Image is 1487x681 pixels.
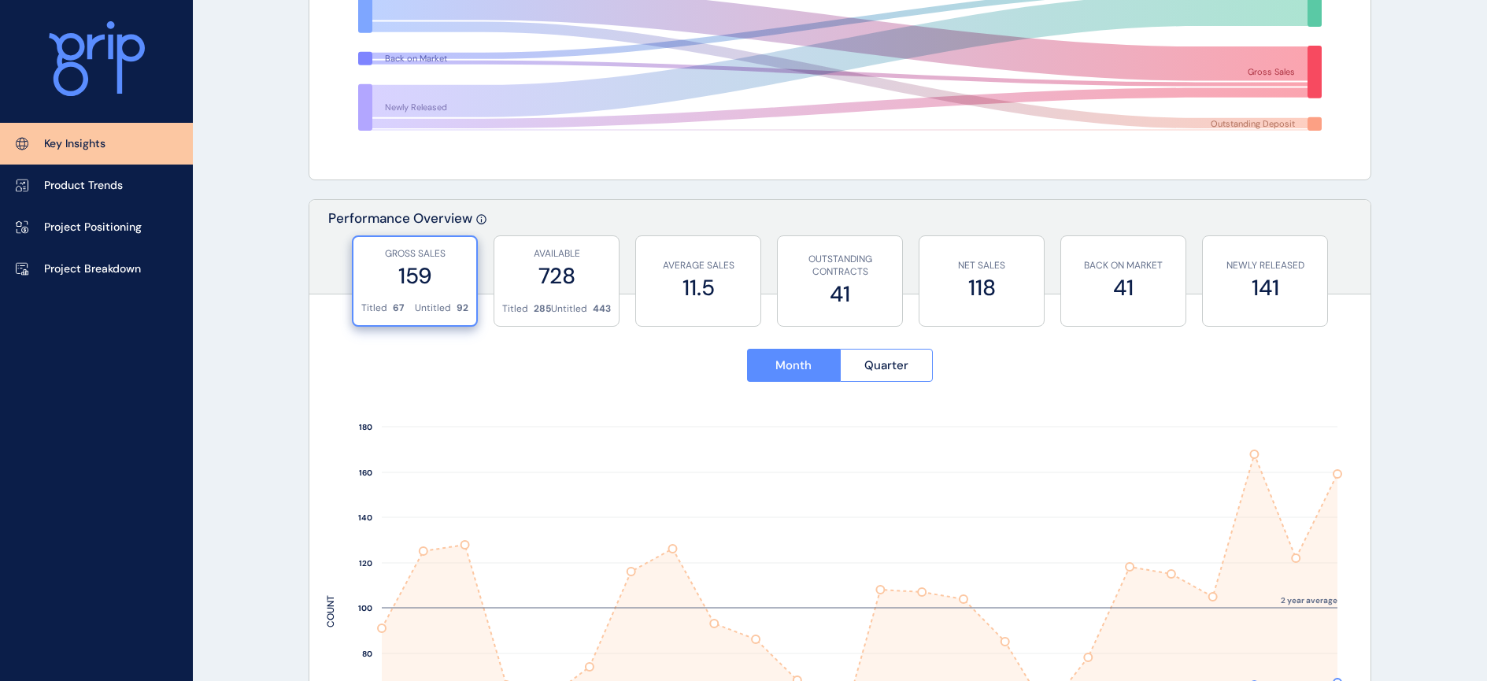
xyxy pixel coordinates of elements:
[551,302,587,316] p: Untitled
[593,302,611,316] p: 443
[44,261,141,277] p: Project Breakdown
[324,595,337,627] text: COUNT
[1281,595,1337,605] text: 2 year average
[840,349,934,382] button: Quarter
[44,136,105,152] p: Key Insights
[747,349,840,382] button: Month
[534,302,551,316] p: 285
[359,558,372,568] text: 120
[362,649,372,659] text: 80
[786,279,894,309] label: 41
[1211,272,1319,303] label: 141
[393,302,404,315] p: 67
[361,302,387,315] p: Titled
[644,259,753,272] p: AVERAGE SALES
[359,468,372,478] text: 160
[358,513,372,523] text: 140
[502,261,611,291] label: 728
[927,272,1036,303] label: 118
[502,247,611,261] p: AVAILABLE
[457,302,468,315] p: 92
[359,422,372,432] text: 180
[44,178,123,194] p: Product Trends
[864,357,908,373] span: Quarter
[502,302,528,316] p: Titled
[1069,259,1178,272] p: BACK ON MARKET
[927,259,1036,272] p: NET SALES
[358,603,372,613] text: 100
[361,261,468,291] label: 159
[786,253,894,279] p: OUTSTANDING CONTRACTS
[644,272,753,303] label: 11.5
[415,302,451,315] p: Untitled
[44,220,142,235] p: Project Positioning
[1211,259,1319,272] p: NEWLY RELEASED
[361,247,468,261] p: GROSS SALES
[1069,272,1178,303] label: 41
[775,357,812,373] span: Month
[328,209,472,294] p: Performance Overview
